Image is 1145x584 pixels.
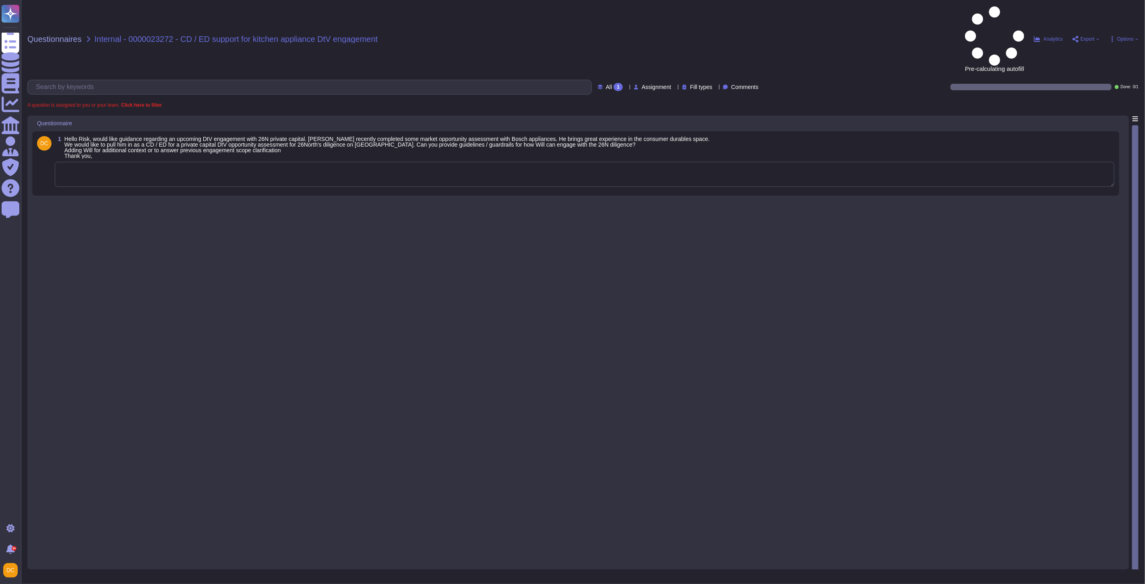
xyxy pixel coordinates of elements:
span: Assignment [642,84,671,90]
button: Analytics [1034,36,1063,42]
span: Questionnaire [37,120,72,126]
img: user [37,136,52,151]
input: Search by keywords [32,80,591,94]
span: Comments [731,84,759,90]
span: Pre-calculating autofill [965,6,1024,72]
span: Questionnaires [27,35,82,43]
span: Fill types [690,84,712,90]
span: 1 [55,136,61,142]
span: All [606,84,612,90]
div: 1 [614,83,623,91]
span: Export [1081,37,1095,41]
button: user [2,561,23,579]
span: A question is assigned to you or your team. [27,103,162,108]
span: Internal - 0000023272 - CD / ED support for kitchen appliance DtV engagement [95,35,378,43]
div: 9+ [12,546,17,551]
span: 0 / 1 [1133,85,1139,89]
img: user [3,563,18,578]
span: Analytics [1044,37,1063,41]
b: Click here to filter [120,102,162,108]
span: Hello Risk, would like guidance regarding an upcoming DtV engagement with 26N private capital. [P... [64,136,710,159]
span: Options [1117,37,1134,41]
span: Done: [1120,85,1131,89]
